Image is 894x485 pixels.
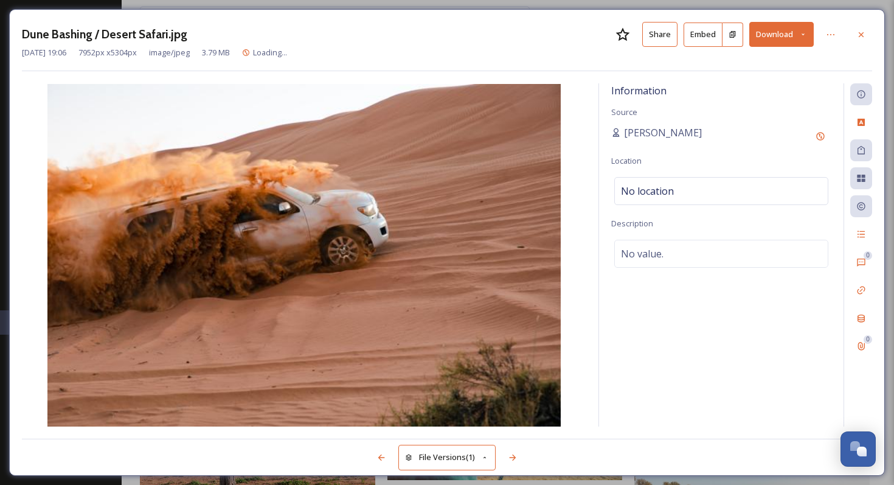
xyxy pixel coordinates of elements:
[864,335,872,344] div: 0
[22,84,586,427] img: 5d35a138-344a-426f-a76a-fac4f43c4362.jpg
[864,251,872,260] div: 0
[611,218,653,229] span: Description
[840,431,876,467] button: Open Chat
[611,84,667,97] span: Information
[611,106,637,117] span: Source
[78,47,137,58] span: 7952 px x 5304 px
[22,47,66,58] span: [DATE] 19:06
[611,155,642,166] span: Location
[749,22,814,47] button: Download
[149,47,190,58] span: image/jpeg
[624,125,702,140] span: [PERSON_NAME]
[253,47,287,58] span: Loading...
[621,246,664,261] span: No value.
[621,184,674,198] span: No location
[642,22,677,47] button: Share
[202,47,230,58] span: 3.79 MB
[684,23,722,47] button: Embed
[398,445,496,470] button: File Versions(1)
[22,26,187,43] h3: Dune Bashing / Desert Safari.jpg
